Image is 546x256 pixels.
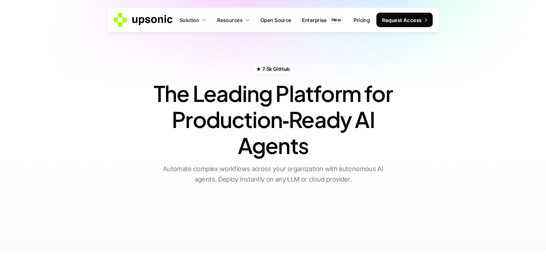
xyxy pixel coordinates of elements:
a: Request Access [376,13,433,27]
a: Pricing [349,13,374,26]
p: Request Access [382,16,422,24]
a: Request Access [275,195,343,213]
a: EnterpriseNew [298,13,348,26]
p: Automate complex workflows across your organization with autonomous AI agents. Deploy instantly o... [156,164,390,185]
p: ★ 7.5k GitHub [256,65,290,73]
p: Documentation [212,199,254,210]
p: Pricing [354,16,370,24]
p: Request Access [284,199,328,210]
a: Open Source [256,13,296,26]
h1: The Leading Platform for Production‑Ready AI Agents [147,80,399,158]
a: Documentation [203,195,269,213]
p: Open Source [261,16,292,24]
p: Enterprise [302,16,327,24]
p: Solution [180,16,199,24]
p: New [332,17,341,22]
a: Solution [175,13,211,26]
p: Resources [217,16,243,24]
